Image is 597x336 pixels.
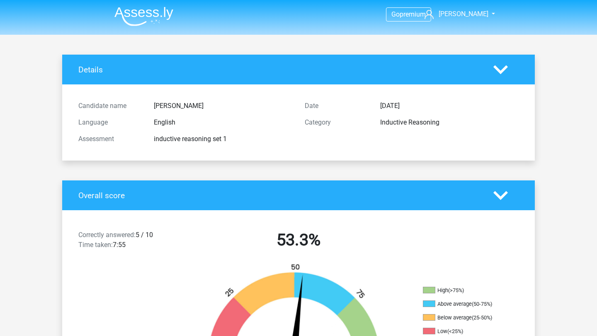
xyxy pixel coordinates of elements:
[400,10,426,18] span: premium
[421,9,489,19] a: [PERSON_NAME]
[448,287,464,293] div: (>75%)
[423,287,506,294] li: High
[72,118,148,127] div: Language
[78,241,113,249] span: Time taken:
[72,134,148,144] div: Assessment
[72,230,185,253] div: 5 / 10 7:55
[298,118,374,127] div: Category
[374,118,525,127] div: Inductive Reasoning
[78,231,136,239] span: Correctly answered:
[192,230,405,250] h2: 53.3%
[114,7,173,26] img: Assessly
[148,101,298,111] div: [PERSON_NAME]
[78,191,481,200] h4: Overall score
[472,301,492,307] div: (50-75%)
[423,314,506,322] li: Below average
[386,9,431,20] a: Gopremium
[447,328,463,334] div: (<25%)
[78,65,481,74] h4: Details
[439,10,488,18] span: [PERSON_NAME]
[423,328,506,335] li: Low
[148,118,298,127] div: English
[391,10,400,18] span: Go
[472,314,492,321] div: (25-50%)
[374,101,525,111] div: [DATE]
[298,101,374,111] div: Date
[148,134,298,144] div: inductive reasoning set 1
[72,101,148,111] div: Candidate name
[423,300,506,308] li: Above average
